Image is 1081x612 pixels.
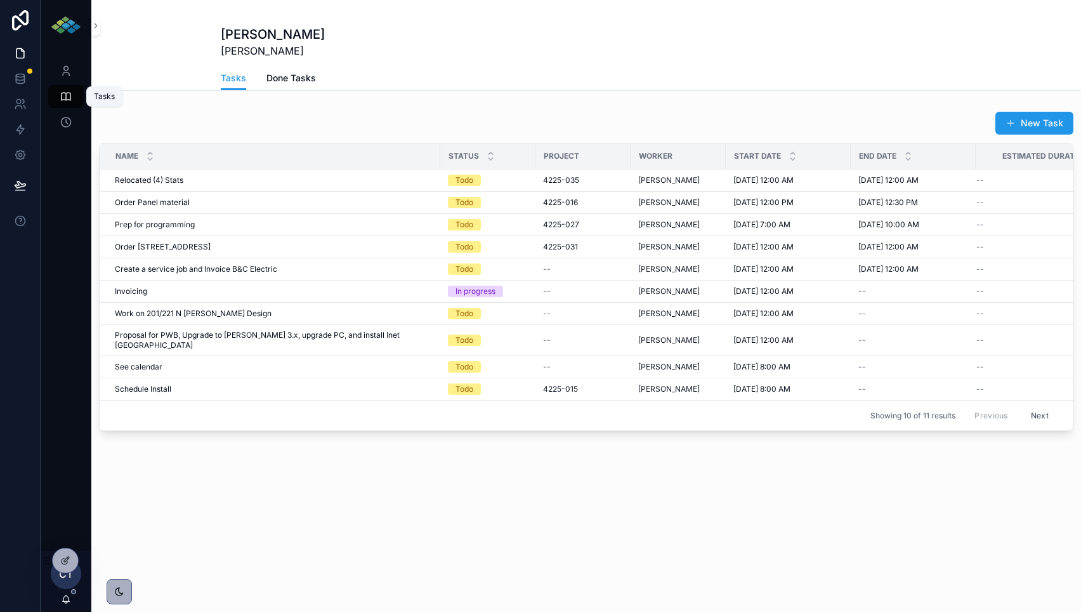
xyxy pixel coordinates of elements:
[734,151,781,161] span: Start Date
[543,362,551,372] span: --
[115,362,433,372] a: See calendar
[543,220,579,230] a: 4225-027
[221,72,246,84] span: Tasks
[733,220,843,230] a: [DATE] 7:00 AM
[733,220,790,230] span: [DATE] 7:00 AM
[448,308,528,319] a: Todo
[858,264,919,274] span: [DATE] 12:00 AM
[543,242,578,252] span: 4225-031
[638,197,718,208] a: [PERSON_NAME]
[858,175,968,185] a: [DATE] 12:00 AM
[733,175,794,185] span: [DATE] 12:00 AM
[115,220,195,230] span: Prep for programming
[733,335,794,345] span: [DATE] 12:00 AM
[858,197,918,208] span: [DATE] 12:30 PM
[638,220,700,230] a: [PERSON_NAME]
[858,362,968,372] a: --
[976,175,984,185] span: --
[266,67,316,92] a: Done Tasks
[115,264,433,274] a: Create a service job and Invoice B&C Electric
[733,175,843,185] a: [DATE] 12:00 AM
[448,361,528,373] a: Todo
[858,175,919,185] span: [DATE] 12:00 AM
[449,151,479,161] span: Status
[115,362,162,372] span: See calendar
[733,362,843,372] a: [DATE] 8:00 AM
[638,309,718,319] a: [PERSON_NAME]
[870,411,955,421] span: Showing 10 of 11 results
[543,309,551,319] span: --
[455,383,473,395] div: Todo
[638,242,700,252] a: [PERSON_NAME]
[115,175,433,185] a: Relocated (4) Stats
[976,384,984,394] span: --
[858,384,968,394] a: --
[858,286,968,296] a: --
[455,361,473,373] div: Todo
[858,309,968,319] a: --
[858,220,919,230] span: [DATE] 10:00 AM
[638,197,700,208] a: [PERSON_NAME]
[115,242,211,252] span: Order [STREET_ADDRESS]
[543,175,623,185] a: 4225-035
[638,384,700,394] a: [PERSON_NAME]
[733,264,843,274] a: [DATE] 12:00 AM
[733,197,794,208] span: [DATE] 12:00 PM
[976,220,984,230] span: --
[115,330,433,350] a: Proposal for PWB, Upgrade to [PERSON_NAME] 3.x, upgrade PC, and install Inet [GEOGRAPHIC_DATA]
[638,309,700,319] a: [PERSON_NAME]
[733,286,843,296] a: [DATE] 12:00 AM
[543,197,623,208] a: 4225-016
[976,362,984,372] span: --
[976,197,984,208] span: --
[448,175,528,186] a: Todo
[976,335,984,345] span: --
[115,384,433,394] a: Schedule Install
[543,242,623,252] a: 4225-031
[638,362,700,372] span: [PERSON_NAME]
[543,286,551,296] span: --
[858,362,866,372] span: --
[221,25,325,43] h1: [PERSON_NAME]
[858,242,919,252] span: [DATE] 12:00 AM
[115,242,433,252] a: Order [STREET_ADDRESS]
[733,264,794,274] span: [DATE] 12:00 AM
[733,242,843,252] a: [DATE] 12:00 AM
[543,286,623,296] a: --
[638,264,718,274] a: [PERSON_NAME]
[543,175,579,185] a: 4225-035
[858,220,968,230] a: [DATE] 10:00 AM
[638,264,700,274] a: [PERSON_NAME]
[455,335,473,346] div: Todo
[638,175,700,185] a: [PERSON_NAME]
[638,335,700,345] a: [PERSON_NAME]
[638,286,700,296] a: [PERSON_NAME]
[448,383,528,395] a: Todo
[858,286,866,296] span: --
[448,219,528,230] a: Todo
[543,220,623,230] a: 4225-027
[976,286,984,296] span: --
[115,151,138,161] span: Name
[115,197,190,208] span: Order Panel material
[638,175,718,185] a: [PERSON_NAME]
[448,286,528,297] a: In progress
[455,175,473,186] div: Todo
[995,112,1073,135] button: New Task
[455,241,473,253] div: Todo
[543,335,551,345] span: --
[733,335,843,345] a: [DATE] 12:00 AM
[638,242,718,252] a: [PERSON_NAME]
[115,175,183,185] span: Relocated (4) Stats
[115,286,433,296] a: Invoicing
[858,309,866,319] span: --
[543,197,578,208] a: 4225-016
